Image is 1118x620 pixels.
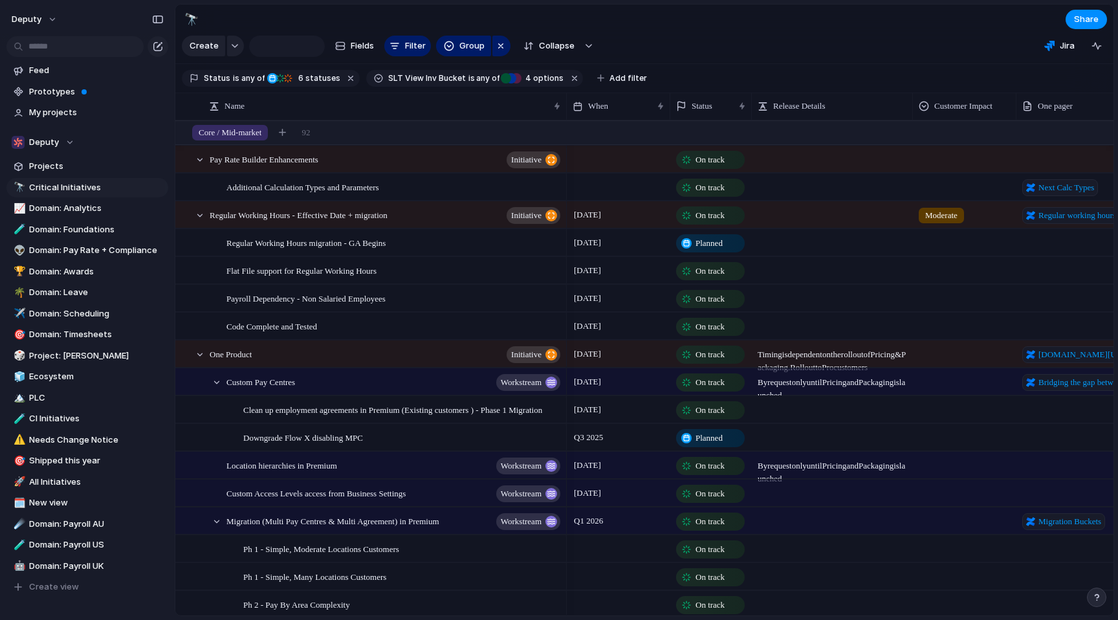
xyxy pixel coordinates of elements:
span: CI Initiatives [29,412,164,425]
div: 🧪 [14,222,23,237]
span: One pager [1038,100,1073,113]
span: On track [696,487,725,500]
button: Group [436,36,491,56]
div: ☄️ [14,516,23,531]
span: [DATE] [571,263,604,278]
span: PLC [29,392,164,404]
div: 🧪Domain: Payroll US [6,535,168,555]
a: 🏔️PLC [6,388,168,408]
a: 👽Domain: Pay Rate + Compliance [6,241,168,260]
span: Status [692,100,712,113]
div: 🧪 [14,538,23,553]
div: 🎲Project: [PERSON_NAME] [6,346,168,366]
span: initiative [511,151,542,169]
span: Domain: Awards [29,265,164,278]
span: Domain: Timesheets [29,328,164,341]
button: ☄️ [12,518,25,531]
span: On track [696,376,725,389]
span: Domain: Leave [29,286,164,299]
span: Clean up employment agreements in Premium (Existing customers ) - Phase 1 Migration [243,402,542,417]
span: On track [696,265,725,278]
button: isany of [230,71,267,85]
button: workstream [496,458,560,474]
span: initiative [511,206,542,225]
div: 🗓️ [14,496,23,511]
span: Regular Working Hours - Effective Date + migration [210,207,388,222]
button: 🎯 [12,454,25,467]
button: 🧪 [12,223,25,236]
a: ☄️Domain: Payroll AU [6,515,168,534]
span: Needs Change Notice [29,434,164,447]
button: 📈 [12,202,25,215]
button: 🔭 [181,9,202,30]
span: Domain: Payroll AU [29,518,164,531]
span: Additional Calculation Types and Parameters [226,179,379,194]
button: 🏆 [12,265,25,278]
div: 🏔️ [14,390,23,405]
span: any of [239,72,265,84]
a: 🧪Domain: Foundations [6,220,168,239]
span: [DATE] [571,402,604,417]
span: On track [696,459,725,472]
a: Next Calc Types [1022,179,1098,196]
button: ⚠️ [12,434,25,447]
span: Ph 1 - Simple, Many Locations Customers [243,569,386,584]
button: workstream [496,513,560,530]
div: 🌴Domain: Leave [6,283,168,302]
button: 6 statuses [266,71,343,85]
span: On track [696,181,725,194]
span: Flat File support for Regular Working Hours [226,263,377,278]
a: Projects [6,157,168,176]
span: Regular Working Hours migration - GA Begins [226,235,386,250]
a: ⚠️Needs Change Notice [6,430,168,450]
span: Migration (Multi Pay Centres & Multi Agreement) in Premium [226,513,439,528]
span: Release Details [773,100,826,113]
div: 👽 [14,243,23,258]
span: Deputy [29,136,59,149]
button: Jira [1039,36,1080,56]
span: Create view [29,581,79,593]
button: ✈️ [12,307,25,320]
span: On track [696,153,725,166]
span: My projects [29,106,164,119]
div: 🧪CI Initiatives [6,409,168,428]
span: Ph 1 - Simple, Moderate Locations Customers [243,541,399,556]
div: ⚠️ [14,432,23,447]
span: Prototypes [29,85,164,98]
span: [DATE] [571,235,604,250]
a: 🗓️New view [6,493,168,513]
button: 4 options [501,71,566,85]
button: initiative [507,346,560,363]
span: Pay Rate Builder Enhancements [210,151,318,166]
span: options [521,72,564,84]
span: Add filter [609,72,647,84]
span: [DATE] [571,374,604,390]
span: On track [696,599,725,612]
button: initiative [507,151,560,168]
button: isany of [466,71,503,85]
span: is [468,72,475,84]
button: 🔭 [12,181,25,194]
span: Name [225,100,245,113]
button: 🚀 [12,476,25,489]
div: 🔭Critical Initiatives [6,178,168,197]
button: 🧪 [12,538,25,551]
div: 🚀All Initiatives [6,472,168,492]
a: 🎯Domain: Timesheets [6,325,168,344]
button: workstream [496,374,560,391]
a: Feed [6,61,168,80]
div: 🏆 [14,264,23,279]
span: Filter [405,39,426,52]
button: Create [182,36,225,56]
span: Customer Impact [934,100,992,113]
span: On track [696,404,725,417]
a: 🏆Domain: Awards [6,262,168,282]
span: statuses [294,72,340,84]
button: deputy [6,9,64,30]
button: initiative [507,207,560,224]
div: ✈️Domain: Scheduling [6,304,168,324]
span: On track [696,571,725,584]
span: Planned [696,432,723,445]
